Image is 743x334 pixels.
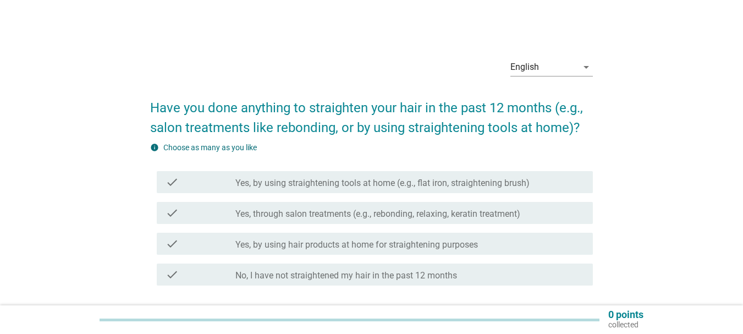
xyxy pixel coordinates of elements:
[608,310,643,320] p: 0 points
[580,61,593,74] i: arrow_drop_down
[608,320,643,330] p: collected
[150,87,593,138] h2: Have you done anything to straighten your hair in the past 12 months (e.g., salon treatments like...
[166,237,179,250] i: check
[166,268,179,281] i: check
[235,239,478,250] label: Yes, by using hair products at home for straightening purposes
[510,62,539,72] div: English
[235,178,530,189] label: Yes, by using straightening tools at home (e.g., flat iron, straightening brush)
[166,206,179,220] i: check
[150,143,159,152] i: info
[166,176,179,189] i: check
[163,143,257,152] label: Choose as many as you like
[235,209,520,220] label: Yes, through salon treatments (e.g., rebonding, relaxing, keratin treatment)
[235,270,457,281] label: No, I have not straightened my hair in the past 12 months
